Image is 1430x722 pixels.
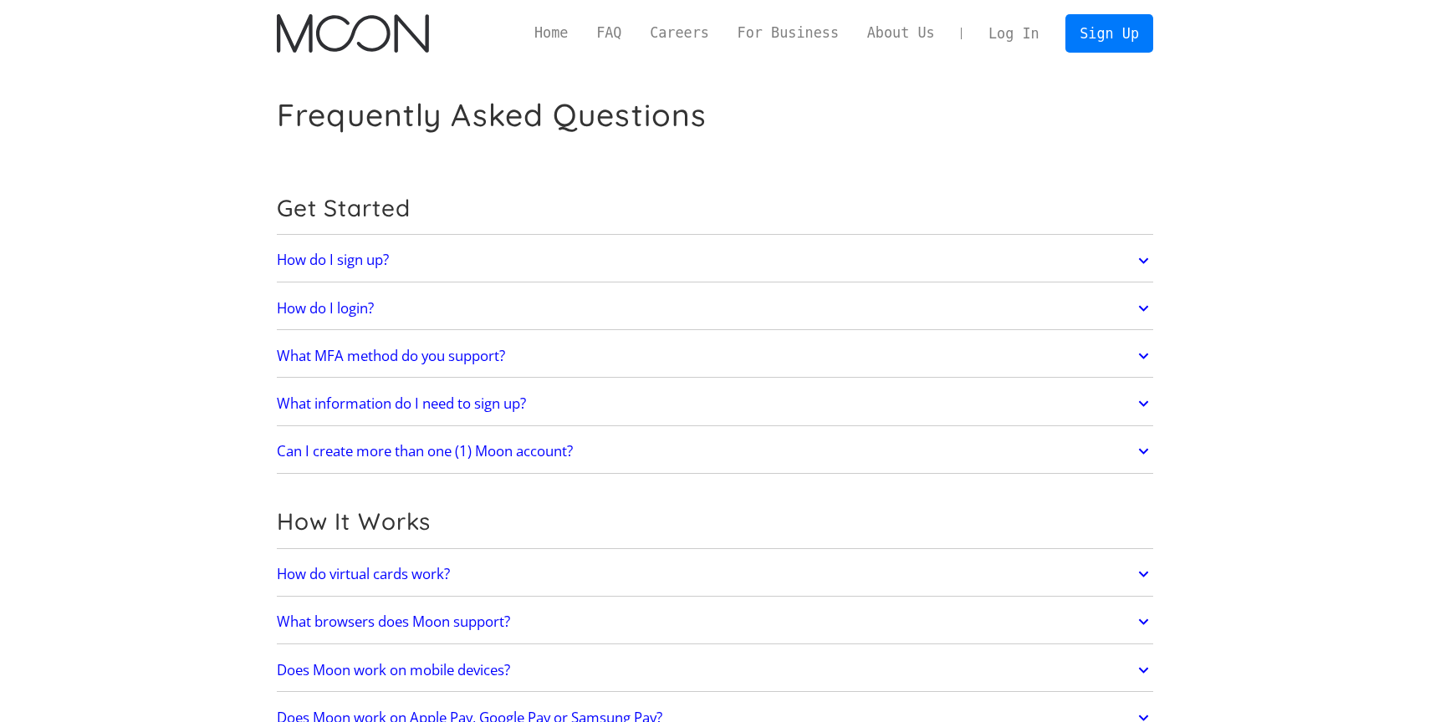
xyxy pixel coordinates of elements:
[277,300,374,317] h2: How do I login?
[723,23,853,43] a: For Business
[277,507,1153,536] h2: How It Works
[520,23,582,43] a: Home
[277,662,510,679] h2: Does Moon work on mobile devices?
[277,194,1153,222] h2: Get Started
[277,443,573,460] h2: Can I create more than one (1) Moon account?
[636,23,723,43] a: Careers
[277,386,1153,421] a: What information do I need to sign up?
[277,252,389,268] h2: How do I sign up?
[277,338,1153,374] a: What MFA method do you support?
[277,14,428,53] img: Moon Logo
[974,15,1053,52] a: Log In
[277,291,1153,326] a: How do I login?
[277,395,526,412] h2: What information do I need to sign up?
[277,96,707,134] h1: Frequently Asked Questions
[277,434,1153,469] a: Can I create more than one (1) Moon account?
[277,566,450,582] h2: How do virtual cards work?
[1065,14,1152,52] a: Sign Up
[582,23,636,43] a: FAQ
[277,348,505,364] h2: What MFA method do you support?
[277,613,510,630] h2: What browsers does Moon support?
[277,557,1153,592] a: How do virtual cards work?
[277,653,1153,688] a: Does Moon work on mobile devices?
[277,604,1153,639] a: What browsers does Moon support?
[853,23,949,43] a: About Us
[277,243,1153,278] a: How do I sign up?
